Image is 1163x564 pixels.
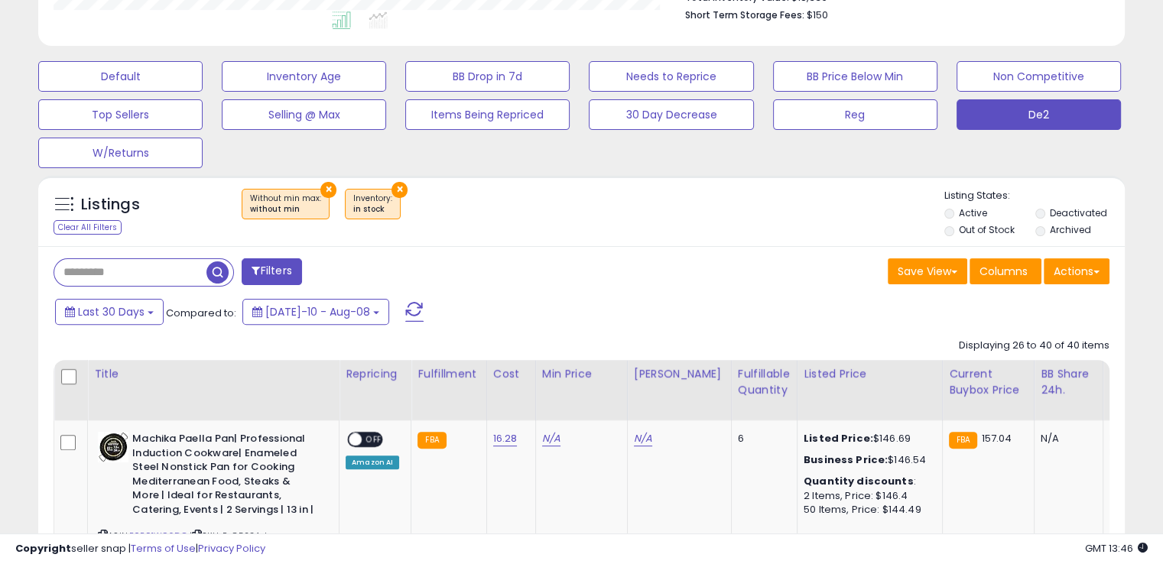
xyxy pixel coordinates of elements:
[804,453,931,467] div: $146.54
[589,99,753,130] button: 30 Day Decrease
[738,366,791,398] div: Fulfillable Quantity
[131,541,196,556] a: Terms of Use
[417,432,446,449] small: FBA
[81,194,140,216] h5: Listings
[242,299,389,325] button: [DATE]-10 - Aug-08
[542,431,560,446] a: N/A
[78,304,145,319] span: Last 30 Days
[804,432,931,446] div: $146.69
[1049,206,1106,219] label: Deactivated
[391,182,408,198] button: ×
[685,8,804,21] b: Short Term Storage Fees:
[888,258,967,284] button: Save View
[804,474,914,488] b: Quantity discounts
[981,431,1012,446] span: 157.04
[250,193,321,216] span: Without min max :
[320,182,336,198] button: ×
[132,432,318,520] b: Machika Paella Pan| Professional Induction Cookware| Enameled Steel Nonstick Pan for Cooking Medi...
[1041,432,1091,446] div: N/A
[94,366,333,382] div: Title
[346,366,404,382] div: Repricing
[1041,366,1096,398] div: BB Share 24h.
[15,542,265,556] div: seller snap | |
[634,431,652,446] a: N/A
[804,475,931,488] div: :
[493,366,529,382] div: Cost
[38,61,203,92] button: Default
[542,366,621,382] div: Min Price
[98,432,128,462] img: 51M2vC-9s8L._SL40_.jpg
[198,541,265,556] a: Privacy Policy
[353,193,392,216] span: Inventory :
[959,223,1015,236] label: Out of Stock
[54,220,122,235] div: Clear All Filters
[738,432,785,446] div: 6
[1085,541,1148,556] span: 2025-09-8 13:46 GMT
[353,204,392,215] div: in stock
[979,264,1028,279] span: Columns
[265,304,370,319] span: [DATE]-10 - Aug-08
[250,204,321,215] div: without min
[15,541,71,556] strong: Copyright
[417,366,479,382] div: Fulfillment
[1049,223,1090,236] label: Archived
[222,61,386,92] button: Inventory Age
[773,99,937,130] button: Reg
[949,432,977,449] small: FBA
[166,306,236,320] span: Compared to:
[957,99,1121,130] button: De2
[38,99,203,130] button: Top Sellers
[804,431,873,446] b: Listed Price:
[405,99,570,130] button: Items Being Repriced
[804,366,936,382] div: Listed Price
[944,189,1125,203] p: Listing States:
[405,61,570,92] button: BB Drop in 7d
[589,61,753,92] button: Needs to Reprice
[959,339,1109,353] div: Displaying 26 to 40 of 40 items
[804,452,888,467] b: Business Price:
[807,8,828,22] span: $150
[957,61,1121,92] button: Non Competitive
[1109,446,1160,459] div: FBM: 0
[1109,432,1160,446] div: FBA: 0
[970,258,1041,284] button: Columns
[804,503,931,517] div: 50 Items, Price: $144.49
[55,299,164,325] button: Last 30 Days
[242,258,301,285] button: Filters
[493,431,518,446] a: 16.28
[634,366,725,382] div: [PERSON_NAME]
[222,99,386,130] button: Selling @ Max
[38,138,203,168] button: W/Returns
[1044,258,1109,284] button: Actions
[362,433,386,446] span: OFF
[773,61,937,92] button: BB Price Below Min
[804,489,931,503] div: 2 Items, Price: $146.4
[346,455,399,469] div: Amazon AI
[959,206,987,219] label: Active
[949,366,1028,398] div: Current Buybox Price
